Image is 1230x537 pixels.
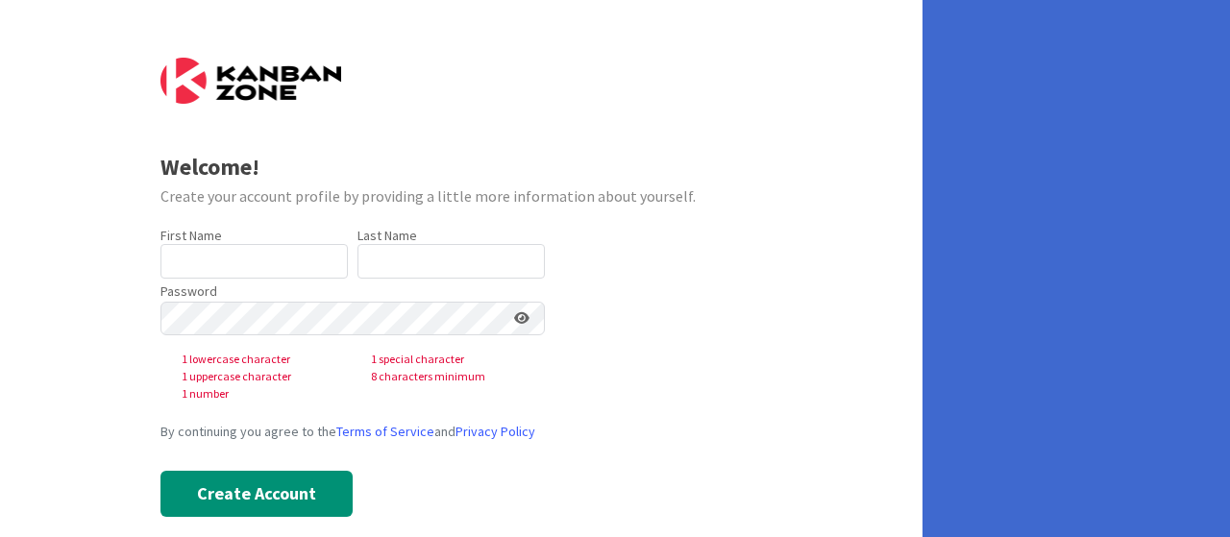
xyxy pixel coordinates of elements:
[160,422,763,442] div: By continuing you agree to the and
[455,423,535,440] a: Privacy Policy
[357,227,417,244] label: Last Name
[160,58,341,104] img: Kanban Zone
[166,368,356,385] span: 1 uppercase character
[166,351,356,368] span: 1 lowercase character
[160,184,763,207] div: Create your account profile by providing a little more information about yourself.
[160,471,353,517] button: Create Account
[160,281,217,302] label: Password
[356,351,545,368] span: 1 special character
[336,423,434,440] a: Terms of Service
[166,385,356,403] span: 1 number
[356,368,545,385] span: 8 characters minimum
[160,150,763,184] div: Welcome!
[160,227,222,244] label: First Name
